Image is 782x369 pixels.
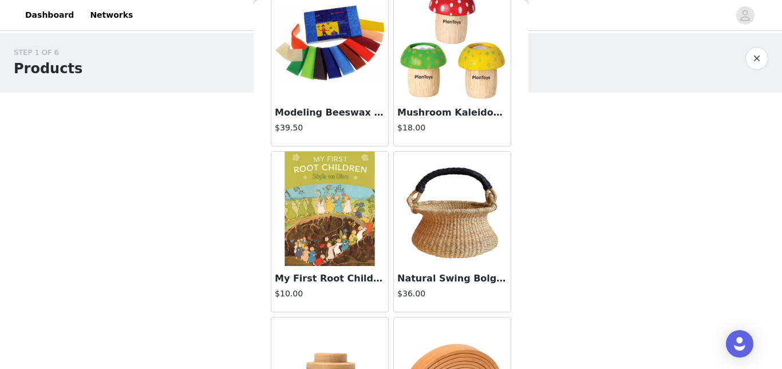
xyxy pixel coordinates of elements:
h4: $18.00 [397,122,507,134]
div: Open Intercom Messenger [726,330,753,358]
h3: Modeling Beeswax - Large [275,106,385,120]
h3: Mushroom Kaleidoscope [397,106,507,120]
h4: $36.00 [397,288,507,300]
a: Dashboard [18,2,81,28]
h1: Products [14,58,82,79]
h4: $39.50 [275,122,385,134]
img: Natural Swing Bolga Basket [395,152,510,266]
div: STEP 1 OF 6 [14,47,82,58]
a: Networks [83,2,140,28]
h3: Natural Swing Bolga Basket [397,272,507,285]
img: My First Root Children - Board Book [272,152,387,266]
h4: $10.00 [275,288,385,300]
h3: My First Root Children - Board Book [275,272,385,285]
div: avatar [740,6,751,25]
